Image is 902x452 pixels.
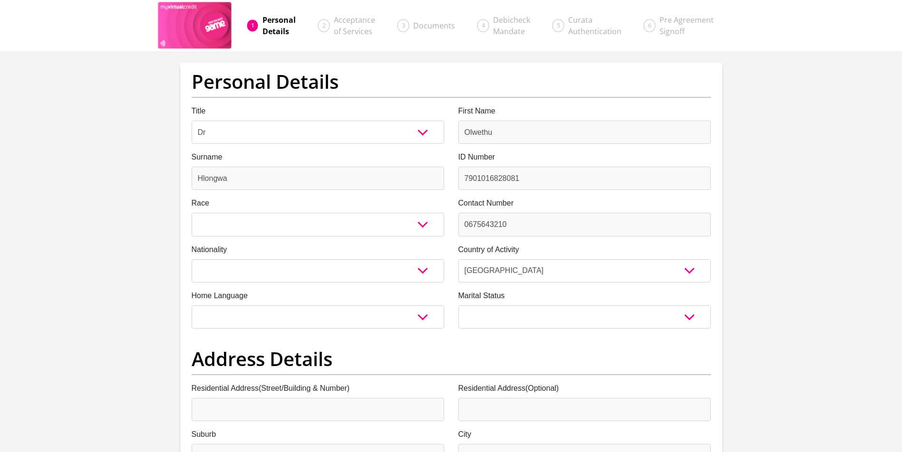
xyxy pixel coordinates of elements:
label: Marital Status [458,290,711,301]
label: City [458,429,711,440]
input: Surname [192,167,444,190]
span: Documents [413,20,455,31]
a: DebicheckMandate [485,10,538,41]
label: Race [192,198,444,209]
a: PersonalDetails [255,10,303,41]
span: Acceptance of Services [334,15,375,37]
label: Title [192,105,444,117]
a: CurataAuthentication [561,10,629,41]
span: Debicheck Mandate [493,15,530,37]
span: Pre Agreement Signoff [660,15,714,37]
h2: Personal Details [192,70,711,93]
label: Nationality [192,244,444,255]
img: game logo [158,2,233,49]
label: First Name [458,105,711,117]
input: Valid residential address [192,398,444,421]
a: Documents [406,16,463,35]
span: Personal Details [262,15,296,37]
span: Curata Authentication [568,15,621,37]
label: Residential Address(Optional) [458,383,711,394]
label: ID Number [458,151,711,163]
h2: Address Details [192,348,711,370]
label: Home Language [192,290,444,301]
a: Acceptanceof Services [326,10,383,41]
input: ID Number [458,167,711,190]
label: Country of Activity [458,244,711,255]
label: Contact Number [458,198,711,209]
a: Pre AgreementSignoff [652,10,721,41]
input: Address line 2 (Optional) [458,398,711,421]
input: First Name [458,121,711,144]
label: Surname [192,151,444,163]
label: Residential Address(Street/Building & Number) [192,383,444,394]
label: Suburb [192,429,444,440]
input: Contact Number [458,213,711,236]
